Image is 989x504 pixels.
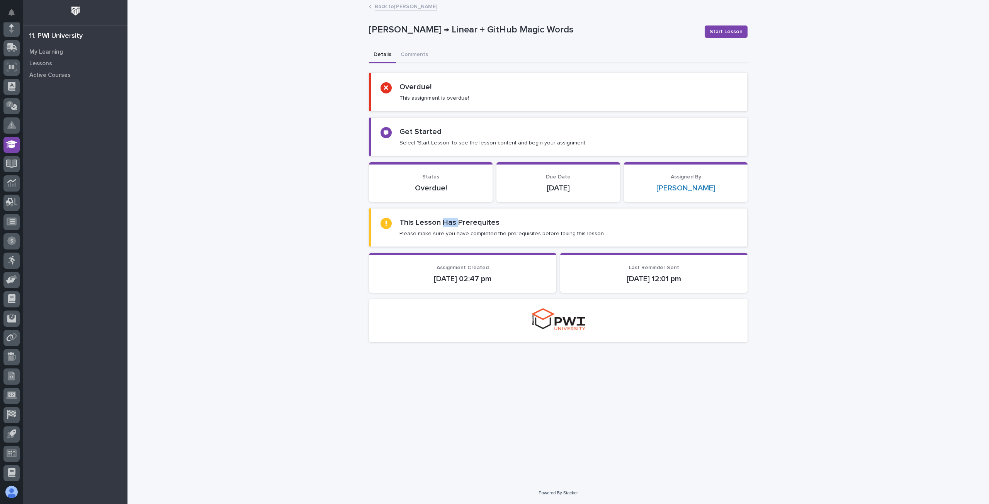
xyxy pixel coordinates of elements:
span: Last Reminder Sent [629,265,679,270]
p: Please make sure you have completed the prerequisites before taking this lesson. [399,230,605,237]
p: My Learning [29,49,63,56]
a: [PERSON_NAME] [656,183,715,193]
p: Active Courses [29,72,71,79]
span: Assigned By [671,174,701,180]
h2: Overdue! [399,82,432,92]
p: Lessons [29,60,52,67]
h2: This Lesson Has Prerequites [399,218,500,227]
div: 11. PWI University [29,32,83,41]
img: Workspace Logo [68,4,83,18]
p: [PERSON_NAME] → Linear + GitHub Magic Words [369,24,698,36]
p: [DATE] [506,183,611,193]
a: Lessons [23,58,127,69]
button: users-avatar [3,484,20,500]
button: Details [369,47,396,63]
button: Comments [396,47,433,63]
p: Overdue! [378,183,483,193]
a: Powered By Stacker [539,490,578,495]
span: Start Lesson [710,28,743,36]
h2: Get Started [399,127,442,136]
div: Notifications [10,9,20,22]
img: pwi-university-small.png [531,308,585,330]
a: Back to[PERSON_NAME] [375,2,437,10]
span: Due Date [546,174,571,180]
span: Status [422,174,439,180]
button: Start Lesson [705,25,748,38]
button: Notifications [3,5,20,21]
p: Select 'Start Lesson' to see the lesson content and begin your assignment. [399,139,586,146]
a: Active Courses [23,69,127,81]
p: This assignment is overdue! [399,95,469,102]
span: Assignment Created [437,265,489,270]
p: [DATE] 02:47 pm [378,274,547,283]
a: My Learning [23,46,127,58]
p: [DATE] 12:01 pm [569,274,738,283]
